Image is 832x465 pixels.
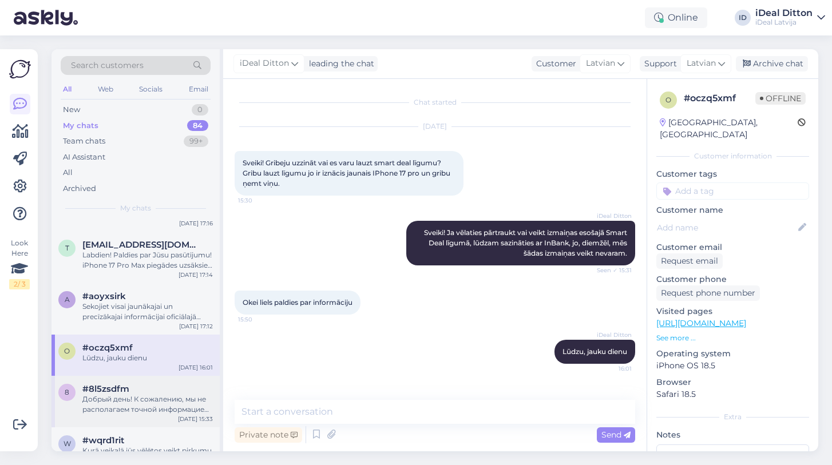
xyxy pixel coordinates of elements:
[63,120,98,132] div: My chats
[601,430,631,440] span: Send
[238,315,281,324] span: 15:50
[65,295,70,304] span: a
[179,219,213,228] div: [DATE] 17:16
[586,57,615,70] span: Latvian
[179,363,213,372] div: [DATE] 16:01
[235,427,302,443] div: Private note
[137,82,165,97] div: Socials
[589,364,632,373] span: 16:01
[9,58,31,80] img: Askly Logo
[687,57,716,70] span: Latvian
[235,97,635,108] div: Chat started
[645,7,707,28] div: Online
[238,196,281,205] span: 15:30
[755,18,813,27] div: iDeal Latvija
[82,353,213,363] div: Lūdzu, jauku dienu
[9,279,30,289] div: 2 / 3
[656,305,809,317] p: Visited pages
[96,82,116,97] div: Web
[187,120,208,132] div: 84
[243,158,452,188] span: Sveiki! Gribeju uzzināt vai es varu lauzt smart deal līgumu? Gribu lauzt līgumu jo ir iznācis jau...
[82,435,124,446] span: #wqrd1rit
[656,388,809,400] p: Safari 18.5
[179,271,213,279] div: [DATE] 17:14
[243,298,352,307] span: Okei liels paldies par informāciju
[120,203,151,213] span: My chats
[640,58,677,70] div: Support
[656,253,723,269] div: Request email
[656,429,809,441] p: Notes
[65,244,69,252] span: t
[424,228,629,257] span: Sveiki! Ja vēlaties pārtraukt vai veikt izmaiņas esošajā Smart Deal līgumā, lūdzam sazināties ar ...
[656,168,809,180] p: Customer tags
[656,241,809,253] p: Customer email
[82,384,129,394] span: #8l5zsdfm
[656,151,809,161] div: Customer information
[178,415,213,423] div: [DATE] 15:33
[82,301,213,322] div: Sekojiet visai jaunākajai un precīzākajai informācijai oficiālajā Apple mājaslapā: [URL][DOMAIN_N...
[179,322,213,331] div: [DATE] 17:12
[755,9,813,18] div: iDeal Ditton
[82,250,213,271] div: Labdien! Paldies par Jūsu pasūtījumu! iPhone 17 Pro Max piegādes uzsāksies tiklīdz prece būs piee...
[64,439,71,448] span: w
[63,136,105,147] div: Team chats
[82,394,213,415] div: Добрый день! К сожалению, мы не располагаем точной информацией о следующих поставках iPhone 17. В...
[9,238,30,289] div: Look Here
[755,92,806,105] span: Offline
[240,57,289,70] span: iDeal Ditton
[656,318,746,328] a: [URL][DOMAIN_NAME]
[304,58,374,70] div: leading the chat
[61,82,74,97] div: All
[665,96,671,104] span: o
[660,117,798,141] div: [GEOGRAPHIC_DATA], [GEOGRAPHIC_DATA]
[684,92,755,105] div: # oczq5xmf
[63,167,73,178] div: All
[656,182,809,200] input: Add a tag
[755,9,825,27] a: iDeal DittoniDeal Latvija
[656,348,809,360] p: Operating system
[532,58,576,70] div: Customer
[235,121,635,132] div: [DATE]
[82,240,201,250] span: tbaker@inbox.lv
[656,360,809,372] p: iPhone OS 18.5
[192,104,208,116] div: 0
[589,212,632,220] span: iDeal Ditton
[657,221,796,234] input: Add name
[63,183,96,194] div: Archived
[656,285,760,301] div: Request phone number
[63,152,105,163] div: AI Assistant
[656,273,809,285] p: Customer phone
[82,291,126,301] span: #aoyxsirk
[735,10,751,26] div: ID
[71,59,144,71] span: Search customers
[589,266,632,275] span: Seen ✓ 15:31
[562,347,627,356] span: Lūdzu, jauku dienu
[64,347,70,355] span: o
[82,343,133,353] span: #oczq5xmf
[187,82,211,97] div: Email
[656,376,809,388] p: Browser
[184,136,208,147] div: 99+
[63,104,80,116] div: New
[656,333,809,343] p: See more ...
[656,412,809,422] div: Extra
[65,388,69,396] span: 8
[589,331,632,339] span: iDeal Ditton
[656,204,809,216] p: Customer name
[736,56,808,71] div: Archive chat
